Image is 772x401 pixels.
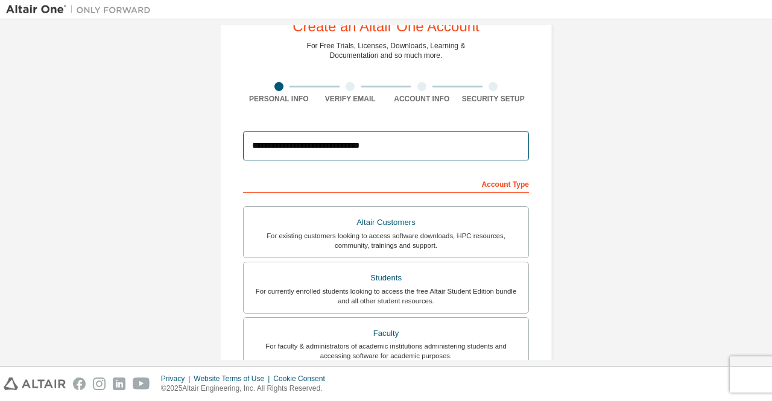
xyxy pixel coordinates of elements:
[113,377,125,390] img: linkedin.svg
[4,377,66,390] img: altair_logo.svg
[6,4,157,16] img: Altair One
[161,384,332,394] p: © 2025 Altair Engineering, Inc. All Rights Reserved.
[251,231,521,250] div: For existing customers looking to access software downloads, HPC resources, community, trainings ...
[315,94,387,104] div: Verify Email
[307,41,466,60] div: For Free Trials, Licenses, Downloads, Learning & Documentation and so much more.
[194,374,273,384] div: Website Terms of Use
[161,374,194,384] div: Privacy
[73,377,86,390] img: facebook.svg
[251,214,521,231] div: Altair Customers
[293,19,479,34] div: Create an Altair One Account
[458,94,530,104] div: Security Setup
[243,94,315,104] div: Personal Info
[243,174,529,193] div: Account Type
[251,341,521,361] div: For faculty & administrators of academic institutions administering students and accessing softwa...
[273,374,332,384] div: Cookie Consent
[251,286,521,306] div: For currently enrolled students looking to access the free Altair Student Edition bundle and all ...
[93,377,106,390] img: instagram.svg
[386,94,458,104] div: Account Info
[251,325,521,342] div: Faculty
[251,270,521,286] div: Students
[133,377,150,390] img: youtube.svg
